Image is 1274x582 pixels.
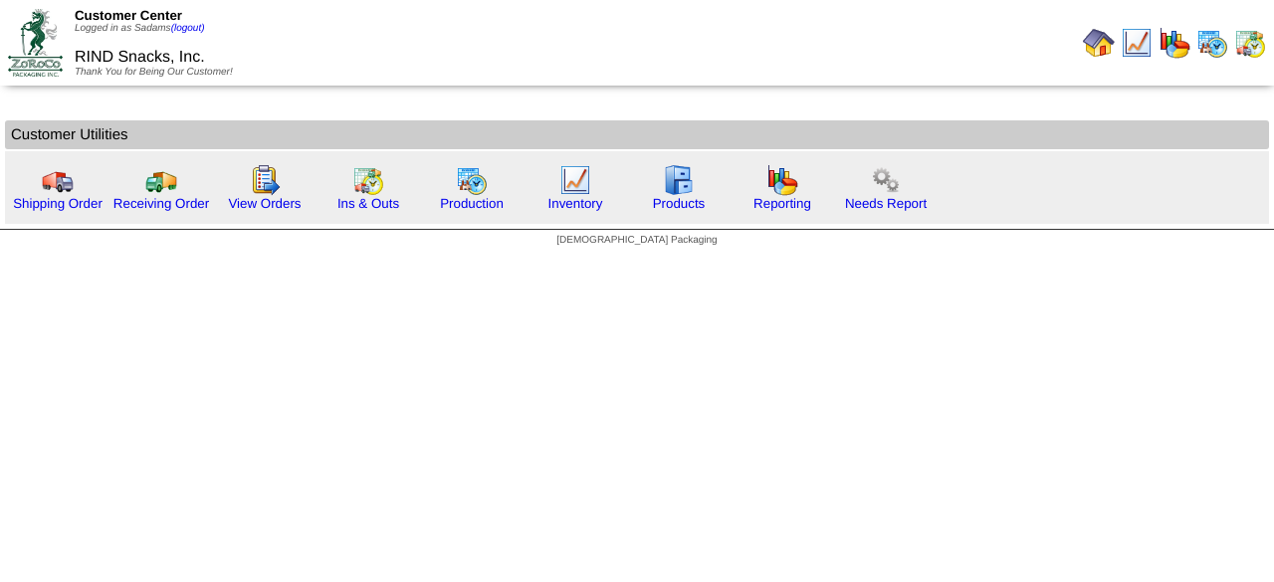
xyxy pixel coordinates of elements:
a: Reporting [753,196,811,211]
img: calendarprod.gif [456,164,488,196]
span: RIND Snacks, Inc. [75,49,205,66]
a: Ins & Outs [337,196,399,211]
img: graph.gif [1159,27,1190,59]
img: workflow.png [870,164,902,196]
a: Receiving Order [113,196,209,211]
a: Products [653,196,706,211]
img: home.gif [1083,27,1115,59]
span: [DEMOGRAPHIC_DATA] Packaging [556,235,717,246]
img: calendarinout.gif [352,164,384,196]
img: graph.gif [766,164,798,196]
a: Production [440,196,504,211]
img: line_graph.gif [1121,27,1153,59]
a: Needs Report [845,196,927,211]
img: calendarprod.gif [1196,27,1228,59]
a: (logout) [171,23,205,34]
a: Shipping Order [13,196,103,211]
a: View Orders [228,196,301,211]
span: Logged in as Sadams [75,23,205,34]
img: line_graph.gif [559,164,591,196]
span: Thank You for Being Our Customer! [75,67,233,78]
td: Customer Utilities [5,120,1269,149]
img: truck.gif [42,164,74,196]
img: workorder.gif [249,164,281,196]
a: Inventory [548,196,603,211]
img: calendarinout.gif [1234,27,1266,59]
img: ZoRoCo_Logo(Green%26Foil)%20jpg.webp [8,9,63,76]
span: Customer Center [75,8,182,23]
img: cabinet.gif [663,164,695,196]
img: truck2.gif [145,164,177,196]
